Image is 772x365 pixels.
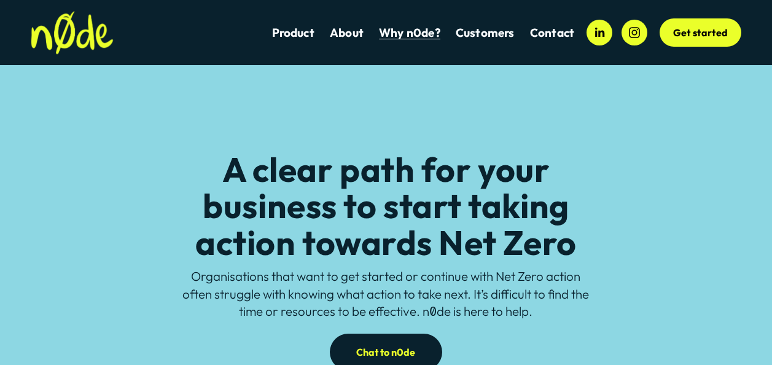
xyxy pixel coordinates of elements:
[379,25,440,41] a: Why n0de?
[456,26,515,40] span: Customers
[660,18,741,47] a: Get started
[456,25,515,41] a: folder dropdown
[530,25,574,41] a: Contact
[330,25,364,41] a: About
[587,20,612,45] a: LinkedIn
[31,11,113,55] img: n0de
[429,304,437,320] em: 0
[180,151,591,261] h2: A clear path for your business to start taking action towards Net Zero
[272,25,314,41] a: Product
[180,267,591,321] p: Organisations that want to get started or continue with Net Zero action often struggle with knowi...
[622,20,647,45] a: Instagram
